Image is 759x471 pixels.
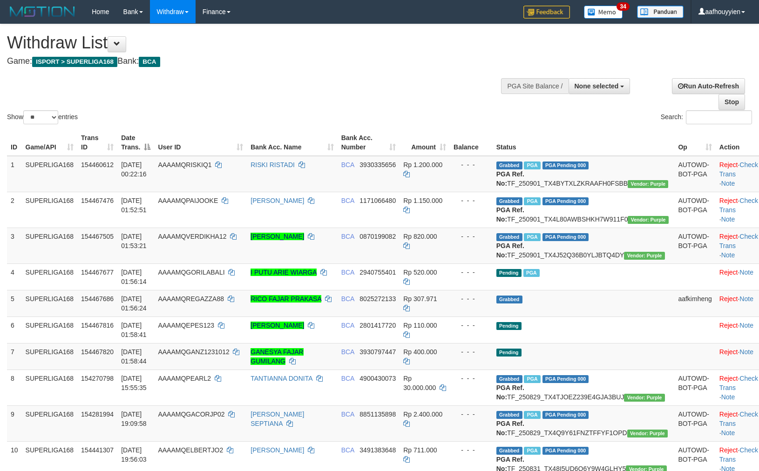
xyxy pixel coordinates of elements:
[719,233,758,249] a: Check Trans
[341,161,354,168] span: BCA
[719,348,738,356] a: Reject
[22,129,78,156] th: Game/API: activate to sort column ascending
[454,374,489,383] div: - - -
[493,129,675,156] th: Status
[403,322,437,329] span: Rp 110.000
[496,269,522,277] span: Pending
[496,420,524,437] b: PGA Ref. No:
[454,196,489,205] div: - - -
[674,156,715,192] td: AUTOWD-BOT-PGA
[719,446,738,454] a: Reject
[341,446,354,454] span: BCA
[251,410,304,427] a: [PERSON_NAME] SEPTIANA
[154,129,247,156] th: User ID: activate to sort column ascending
[739,348,753,356] a: Note
[496,375,522,383] span: Grabbed
[672,78,745,94] a: Run Auto-Refresh
[7,57,497,66] h4: Game: Bank:
[496,296,522,303] span: Grabbed
[251,348,303,365] a: GANESYA FAJAR GUMILANG
[674,405,715,441] td: AUTOWD-BOT-PGA
[158,295,224,303] span: AAAAMQREGAZZA88
[719,375,738,382] a: Reject
[403,446,437,454] span: Rp 711.000
[22,156,78,192] td: SUPERLIGA168
[81,269,114,276] span: 154467677
[7,316,22,343] td: 6
[7,156,22,192] td: 1
[719,197,758,214] a: Check Trans
[524,161,540,169] span: Marked by aafnonsreyleab
[359,197,396,204] span: Copy 1171066480 to clipboard
[719,161,738,168] a: Reject
[496,161,522,169] span: Grabbed
[524,197,540,205] span: Marked by aafnonsreyleab
[7,343,22,370] td: 7
[7,129,22,156] th: ID
[493,405,675,441] td: TF_250829_TX4Q9Y61FNZTFFYF1OPD
[524,411,540,419] span: Marked by aafnonsreyleab
[359,295,396,303] span: Copy 8025272133 to clipboard
[496,322,522,330] span: Pending
[628,216,668,224] span: Vendor URL: https://trx4.1velocity.biz
[341,269,354,276] span: BCA
[721,393,735,401] a: Note
[496,233,522,241] span: Grabbed
[454,347,489,357] div: - - -
[341,322,354,329] span: BCA
[674,192,715,228] td: AUTOWD-BOT-PGA
[400,129,450,156] th: Amount: activate to sort column ascending
[359,322,396,329] span: Copy 2801417720 to clipboard
[22,343,78,370] td: SUPERLIGA168
[77,129,117,156] th: Trans ID: activate to sort column ascending
[493,156,675,192] td: TF_250901_TX4BYTXLZKRAAFH0FSBB
[454,410,489,419] div: - - -
[359,410,396,418] span: Copy 8851135898 to clipboard
[121,322,147,338] span: [DATE] 01:58:41
[22,316,78,343] td: SUPERLIGA168
[403,375,436,391] span: Rp 30.000.000
[493,370,675,405] td: TF_250829_TX4TJOEZ239E4GJA3BUJ
[454,321,489,330] div: - - -
[719,233,738,240] a: Reject
[158,269,224,276] span: AAAAMQGORILABALI
[674,228,715,263] td: AUTOWD-BOT-PGA
[251,446,304,454] a: [PERSON_NAME]
[624,252,664,260] span: Vendor URL: https://trx4.1velocity.biz
[542,447,589,455] span: PGA Pending
[247,129,337,156] th: Bank Acc. Name: activate to sort column ascending
[121,233,147,249] span: [DATE] 01:53:21
[542,375,589,383] span: PGA Pending
[686,110,752,124] input: Search:
[454,232,489,241] div: - - -
[359,233,396,240] span: Copy 0870199082 to clipboard
[22,192,78,228] td: SUPERLIGA168
[121,161,147,178] span: [DATE] 00:22:16
[359,161,396,168] span: Copy 3930335656 to clipboard
[7,228,22,263] td: 3
[139,57,160,67] span: BCA
[81,197,114,204] span: 154467476
[23,110,58,124] select: Showentries
[359,446,396,454] span: Copy 3491383648 to clipboard
[341,197,354,204] span: BCA
[496,206,524,223] b: PGA Ref. No:
[341,348,354,356] span: BCA
[359,348,396,356] span: Copy 3930797447 to clipboard
[22,370,78,405] td: SUPERLIGA168
[81,375,114,382] span: 154270798
[719,375,758,391] a: Check Trans
[121,446,147,463] span: [DATE] 19:56:03
[81,295,114,303] span: 154467686
[341,410,354,418] span: BCA
[158,375,211,382] span: AAAAMQPEARL2
[32,57,117,67] span: ISPORT > SUPERLIGA168
[674,290,715,316] td: aafkimheng
[624,394,664,402] span: Vendor URL: https://trx4.1velocity.biz
[7,192,22,228] td: 2
[493,228,675,263] td: TF_250901_TX4J52Q36B0YLJBTQ4DY
[523,269,540,277] span: Marked by aafnonsreyleab
[403,269,437,276] span: Rp 520.000
[403,410,442,418] span: Rp 2.400.000
[7,5,78,19] img: MOTION_logo.png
